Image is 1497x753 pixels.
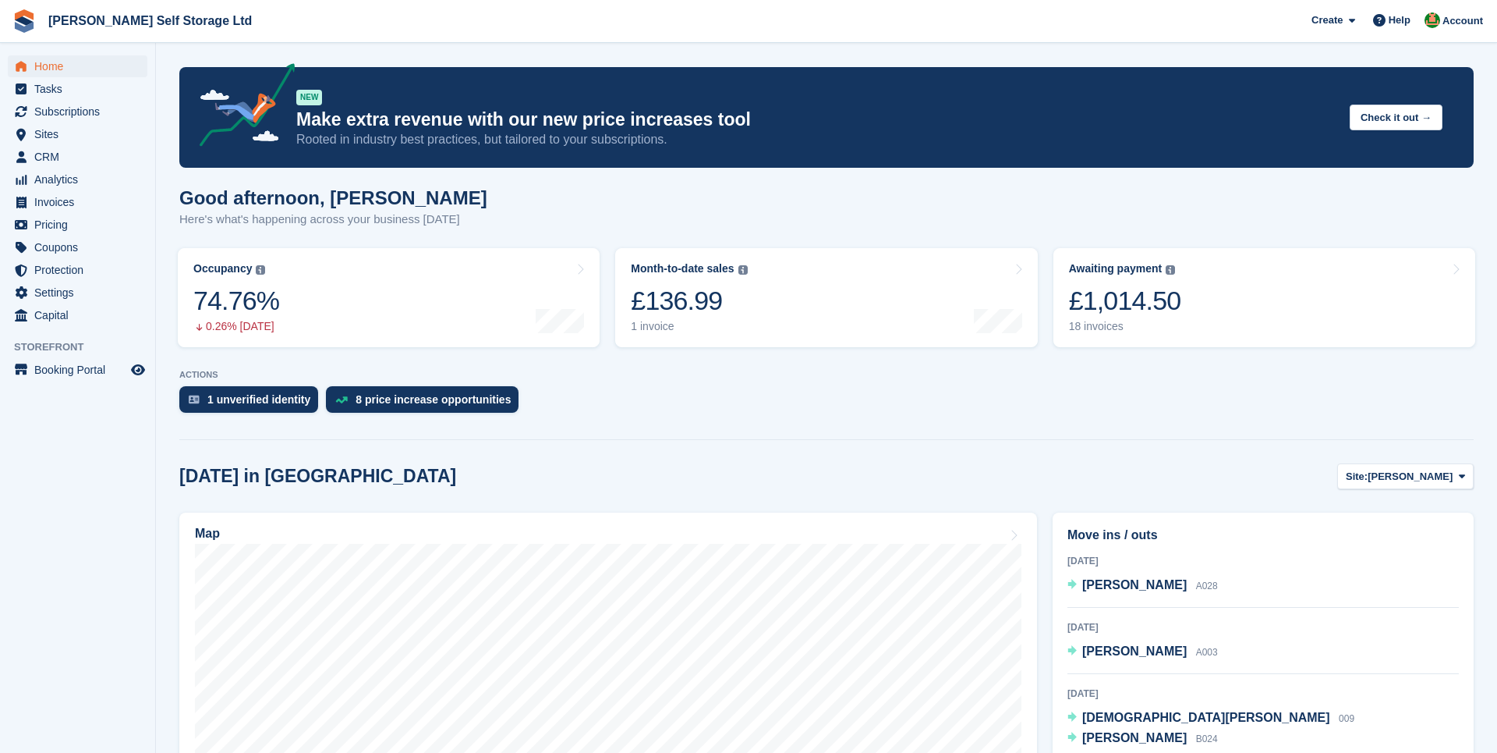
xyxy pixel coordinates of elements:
span: Booking Portal [34,359,128,381]
span: Create [1311,12,1343,28]
span: Analytics [34,169,128,190]
a: menu [8,304,147,326]
button: Check it out → [1350,105,1442,130]
span: Coupons [34,236,128,258]
span: [DEMOGRAPHIC_DATA][PERSON_NAME] [1082,711,1330,724]
button: Site: [PERSON_NAME] [1337,464,1474,489]
a: menu [8,78,147,100]
span: [PERSON_NAME] [1082,731,1187,744]
div: NEW [296,90,322,105]
div: 0.26% [DATE] [193,320,279,333]
span: 009 [1339,713,1354,724]
h2: Move ins / outs [1067,526,1459,545]
a: menu [8,214,147,236]
a: menu [8,191,147,213]
span: Sites [34,123,128,145]
div: [DATE] [1067,554,1459,568]
a: Month-to-date sales £136.99 1 invoice [615,248,1037,347]
a: menu [8,169,147,190]
p: Make extra revenue with our new price increases tool [296,108,1337,131]
span: [PERSON_NAME] [1082,645,1187,658]
div: Month-to-date sales [631,262,734,275]
img: icon-info-grey-7440780725fd019a000dd9b08b2336e03edf1995a4989e88bcd33f0948082b44.svg [738,265,748,275]
div: [DATE] [1067,620,1459,634]
span: Site: [1346,469,1368,485]
a: [PERSON_NAME] Self Storage Ltd [42,8,258,34]
h1: Good afternoon, [PERSON_NAME] [179,187,487,208]
h2: [DATE] in [GEOGRAPHIC_DATA] [179,466,456,487]
span: Pricing [34,214,128,236]
span: Help [1389,12,1410,28]
div: £136.99 [631,285,747,317]
a: [PERSON_NAME] A003 [1067,642,1218,662]
div: 1 invoice [631,320,747,333]
span: CRM [34,146,128,168]
a: menu [8,259,147,281]
a: 1 unverified identity [179,386,326,421]
span: Subscriptions [34,101,128,123]
span: Capital [34,304,128,326]
div: Awaiting payment [1069,262,1163,275]
a: menu [8,146,147,168]
img: icon-info-grey-7440780725fd019a000dd9b08b2336e03edf1995a4989e88bcd33f0948082b44.svg [1166,265,1175,275]
a: [PERSON_NAME] A028 [1067,576,1218,596]
div: [DATE] [1067,687,1459,701]
img: Joshua Wild [1424,12,1440,28]
img: price-adjustments-announcement-icon-8257ccfd72463d97f412b2fc003d46551f7dbcb40ab6d574587a9cd5c0d94... [186,63,296,152]
span: A028 [1196,581,1218,591]
a: menu [8,359,147,381]
a: menu [8,123,147,145]
span: Tasks [34,78,128,100]
span: [PERSON_NAME] [1368,469,1453,485]
a: [DEMOGRAPHIC_DATA][PERSON_NAME] 009 [1067,709,1354,729]
p: Here's what's happening across your business [DATE] [179,211,487,229]
div: 8 price increase opportunities [356,393,511,406]
span: A003 [1196,647,1218,658]
span: Storefront [14,339,155,355]
div: 1 unverified identity [207,393,310,406]
span: Account [1442,13,1483,29]
span: Protection [34,259,128,281]
span: B024 [1196,733,1218,744]
a: Preview store [129,361,147,379]
span: Invoices [34,191,128,213]
a: Awaiting payment £1,014.50 18 invoices [1053,248,1475,347]
div: £1,014.50 [1069,285,1181,317]
span: [PERSON_NAME] [1082,578,1187,591]
img: price_increase_opportunities-93ffe204e8149a01c8c9dc8f82e8f89637d9d84a8eef4429ea346261dce0b2c0.svg [335,396,348,403]
img: icon-info-grey-7440780725fd019a000dd9b08b2336e03edf1995a4989e88bcd33f0948082b44.svg [256,265,265,275]
a: [PERSON_NAME] B024 [1067,729,1218,749]
img: stora-icon-8386f47178a22dfd0bd8f6a31ec36ba5ce8667c1dd55bd0f319d3a0aa187defe.svg [12,9,36,33]
a: menu [8,282,147,304]
a: menu [8,101,147,123]
a: menu [8,55,147,77]
p: ACTIONS [179,370,1474,380]
a: Occupancy 74.76% 0.26% [DATE] [178,248,600,347]
a: 8 price increase opportunities [326,386,526,421]
span: Settings [34,282,128,304]
span: Home [34,55,128,77]
div: 18 invoices [1069,320,1181,333]
img: verify_identity-adf6edd0f0f0b5bbfe63781bf79b02c33cf7c696d77639b501bdc392416b5a36.svg [189,395,200,404]
div: Occupancy [193,262,252,275]
h2: Map [195,527,220,541]
p: Rooted in industry best practices, but tailored to your subscriptions. [296,131,1337,148]
a: menu [8,236,147,258]
div: 74.76% [193,285,279,317]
